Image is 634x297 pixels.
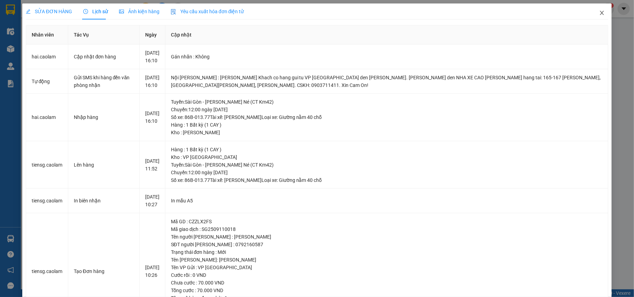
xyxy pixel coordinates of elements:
td: tiensg.caolam [26,188,68,213]
div: Hàng : 1 Bất kỳ (1 CAY ) [171,146,603,153]
div: Tuyến : Sài Gòn - [PERSON_NAME] Né (CT Km42) Chuyến: 12:00 ngày [DATE] Số xe: 86B-013.77 Tài xế: ... [171,161,603,184]
span: close [599,10,605,16]
span: Ảnh kiện hàng [119,9,159,14]
span: picture [119,9,124,14]
div: SĐT người [PERSON_NAME] : 0792160587 [171,241,603,248]
div: [DATE] 16:10 [145,110,159,125]
div: Chưa cước : 70.000 VND [171,279,603,287]
th: Nhân viên [26,25,68,45]
th: Cập nhật [165,25,609,45]
div: Mã GD : CZZLX2FS [171,218,603,225]
div: [DATE] 10:27 [145,193,159,208]
button: Close [592,3,612,23]
div: In biên nhận [74,197,134,204]
div: Tên [PERSON_NAME]: [PERSON_NAME] [171,256,603,264]
span: edit [26,9,31,14]
div: Tuyến : Sài Gòn - [PERSON_NAME] Né (CT Km42) Chuyến: 12:00 ngày [DATE] Số xe: 86B-013.77 Tài xế: ... [171,98,603,121]
div: Lên hàng [74,161,134,169]
span: SỬA ĐƠN HÀNG [26,9,72,14]
div: [DATE] 11:52 [145,157,159,172]
th: Tác Vụ [68,25,140,45]
div: Trạng thái đơn hàng : Mới [171,248,603,256]
div: [DATE] 16:10 [145,49,159,64]
div: Gán nhãn : Không [171,53,603,61]
img: icon [171,9,176,15]
div: Nội [PERSON_NAME] : [PERSON_NAME] Khach co hang gui tu VP [GEOGRAPHIC_DATA] den [PERSON_NAME]. [P... [171,74,603,89]
div: Kho : VP [GEOGRAPHIC_DATA] [171,153,603,161]
span: clock-circle [83,9,88,14]
div: Cập nhật đơn hàng [74,53,134,61]
div: Tạo Đơn hàng [74,267,134,275]
div: Mã giao dịch : SG2509110018 [171,225,603,233]
div: [DATE] 10:26 [145,264,159,279]
div: Hàng : 1 Bất kỳ (1 CAY ) [171,121,603,129]
th: Ngày [140,25,165,45]
td: hai.caolam [26,45,68,69]
td: hai.caolam [26,94,68,141]
div: Tên người [PERSON_NAME] : [PERSON_NAME] [171,233,603,241]
div: Kho : [PERSON_NAME] [171,129,603,136]
span: Lịch sử [83,9,108,14]
td: Tự động [26,69,68,94]
span: Yêu cầu xuất hóa đơn điện tử [171,9,244,14]
div: Nhập hàng [74,113,134,121]
td: tiensg.caolam [26,141,68,189]
div: Cước rồi : 0 VND [171,271,603,279]
div: Tên VP Gửi : VP [GEOGRAPHIC_DATA] [171,264,603,271]
div: In mẫu A5 [171,197,603,204]
div: Gửi SMS khi hàng đến văn phòng nhận [74,74,134,89]
div: Tổng cước : 70.000 VND [171,287,603,294]
div: [DATE] 16:10 [145,74,159,89]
